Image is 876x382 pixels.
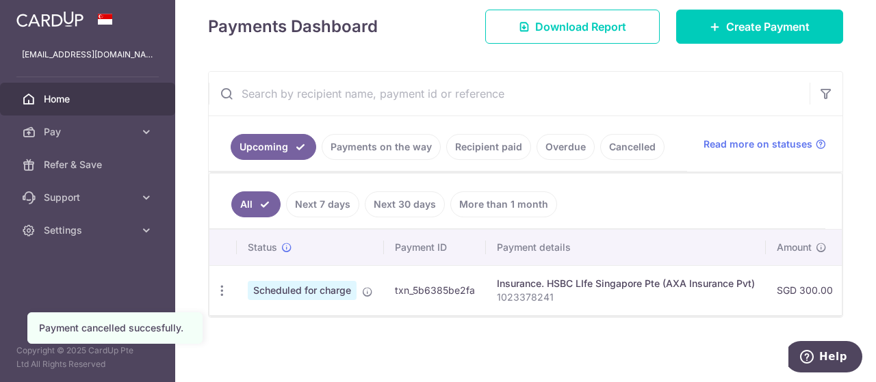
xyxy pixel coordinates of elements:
img: CardUp [16,11,83,27]
span: Scheduled for charge [248,281,357,300]
a: Payments on the way [322,134,441,160]
a: Next 30 days [365,191,445,217]
p: 1023378241 [497,290,755,304]
iframe: Opens a widget where you can find more information [788,341,862,375]
a: Read more on statuses [704,137,826,151]
a: Overdue [537,134,595,160]
a: Download Report [485,10,660,44]
span: Settings [44,223,134,237]
a: Cancelled [600,134,665,160]
p: [EMAIL_ADDRESS][DOMAIN_NAME] [22,48,153,62]
a: More than 1 month [450,191,557,217]
span: Download Report [535,18,626,35]
span: Home [44,92,134,106]
th: Payment details [486,230,766,265]
a: All [231,191,281,217]
h4: Payments Dashboard [208,14,378,39]
span: Status [248,241,277,254]
span: Refer & Save [44,158,134,172]
span: Read more on statuses [704,137,812,151]
span: Amount [777,241,812,254]
td: SGD 300.00 [766,265,844,315]
a: Upcoming [231,134,316,160]
a: Recipient paid [446,134,531,160]
div: Insurance. HSBC LIfe Singapore Pte (AXA Insurance Pvt) [497,277,755,290]
div: Payment cancelled succesfully. [39,321,191,335]
input: Search by recipient name, payment id or reference [209,72,810,115]
a: Create Payment [676,10,843,44]
th: Payment ID [384,230,486,265]
td: txn_5b6385be2fa [384,265,486,315]
span: Create Payment [726,18,810,35]
span: Support [44,191,134,204]
span: Pay [44,125,134,139]
a: Next 7 days [286,191,359,217]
